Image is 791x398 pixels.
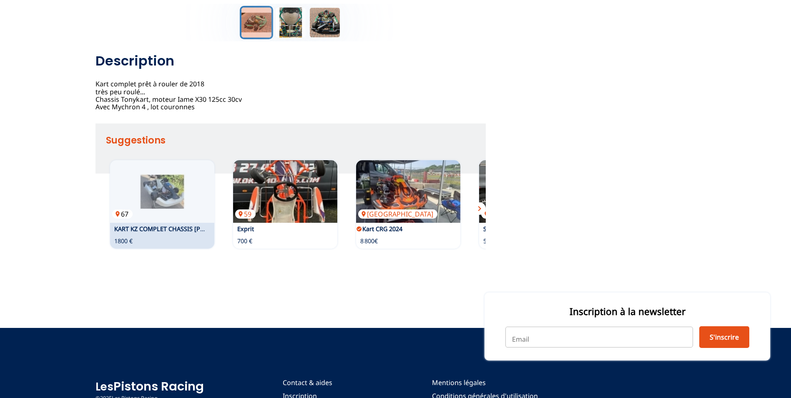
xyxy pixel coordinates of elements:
[95,6,486,39] div: Thumbnail Navigation
[235,209,256,219] p: 59
[479,160,583,223] img: Sodi
[475,204,485,214] span: chevron_right
[473,202,486,215] button: chevron_right
[237,237,252,245] p: 700 €
[237,225,254,233] a: Exprit
[483,237,498,245] p: 500 €
[110,160,214,223] a: KART KZ COMPLET CHASSIS HAASE + MOTEUR PAVESI67
[356,160,460,223] img: Kart CRG 2024
[308,6,342,39] button: Go to Slide 3
[274,6,307,39] button: Go to Slide 2
[112,209,133,219] p: 67
[114,225,294,233] a: KART KZ COMPLET CHASSIS [PERSON_NAME] + MOTEUR PAVESI
[95,53,486,111] div: Kart complet prêt à rouler de 2018 très peu roulé... Chassis Tonykart, moteur Iame X30 125cc 30cv...
[95,53,486,69] h2: Description
[358,209,437,219] p: [GEOGRAPHIC_DATA]
[233,160,337,223] img: Exprit
[233,160,337,223] a: Exprit59
[110,160,214,223] img: KART KZ COMPLET CHASSIS HAASE + MOTEUR PAVESI
[505,327,693,348] input: Email
[240,6,273,39] button: Go to Slide 1
[432,378,538,387] a: Mentions légales
[283,378,353,387] a: Contact & aides
[360,237,378,245] p: 8 800€
[505,305,749,318] p: Inscription à la newsletter
[106,132,486,149] h2: Suggestions
[95,378,204,395] a: LesPistons Racing
[356,160,460,223] a: Kart CRG 2024[GEOGRAPHIC_DATA]
[483,225,496,233] a: Sodi
[114,237,133,245] p: 1800 €
[699,326,749,348] button: S'inscrire
[479,160,583,223] a: Sodi59
[362,225,402,233] a: Kart CRG 2024
[95,379,113,394] span: Les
